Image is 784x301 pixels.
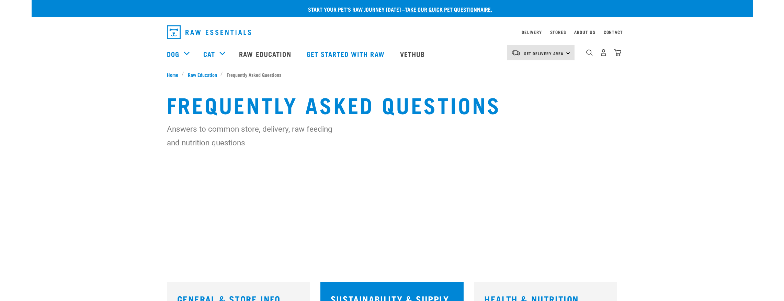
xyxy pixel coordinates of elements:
img: van-moving.png [511,50,521,56]
nav: dropdown navigation [161,23,623,42]
a: Stores [550,31,566,33]
span: Raw Education [188,71,217,78]
img: user.png [600,49,607,56]
a: Contact [604,31,623,33]
a: take our quick pet questionnaire. [405,8,492,11]
nav: breadcrumbs [167,71,617,78]
a: Get started with Raw [300,40,393,68]
nav: dropdown navigation [32,40,753,68]
p: Answers to common store, delivery, raw feeding and nutrition questions [167,122,347,149]
a: Raw Education [184,71,220,78]
img: Raw Essentials Logo [167,25,251,39]
a: Dog [167,49,179,59]
a: About Us [574,31,595,33]
span: Set Delivery Area [524,52,564,55]
p: Start your pet’s raw journey [DATE] – [37,5,758,13]
a: Vethub [393,40,434,68]
img: home-icon@2x.png [614,49,621,56]
a: Delivery [522,31,542,33]
h1: Frequently Asked Questions [167,92,617,117]
a: Raw Education [232,40,299,68]
a: Cat [203,49,215,59]
a: Home [167,71,182,78]
img: home-icon-1@2x.png [586,49,593,56]
span: Home [167,71,178,78]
